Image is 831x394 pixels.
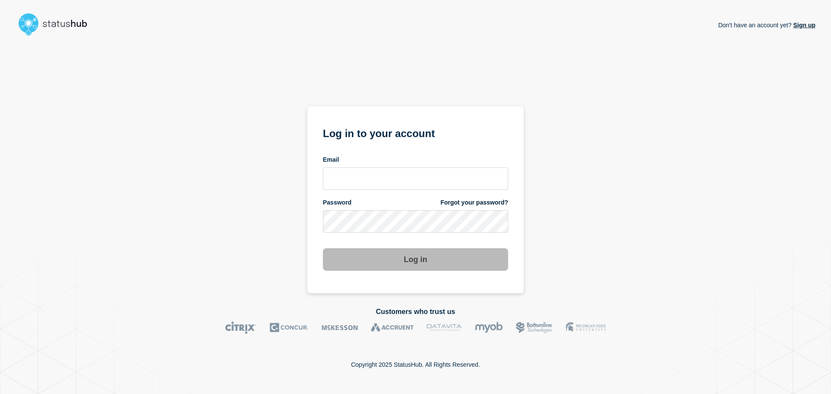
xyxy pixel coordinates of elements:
[566,321,606,334] img: MSU logo
[323,125,508,141] h1: Log in to your account
[516,321,553,334] img: Bottomline logo
[441,199,508,207] a: Forgot your password?
[225,321,257,334] img: Citrix logo
[718,15,815,35] p: Don't have an account yet?
[323,199,351,207] span: Password
[16,308,815,316] h2: Customers who trust us
[323,248,508,271] button: Log in
[371,321,414,334] img: Accruent logo
[322,321,358,334] img: McKesson logo
[475,321,503,334] img: myob logo
[16,10,98,38] img: StatusHub logo
[351,361,480,368] p: Copyright 2025 StatusHub. All Rights Reserved.
[323,210,508,233] input: password input
[323,167,508,190] input: email input
[270,321,309,334] img: Concur logo
[792,22,815,29] a: Sign up
[323,156,339,164] span: Email
[427,321,462,334] img: DataVita logo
